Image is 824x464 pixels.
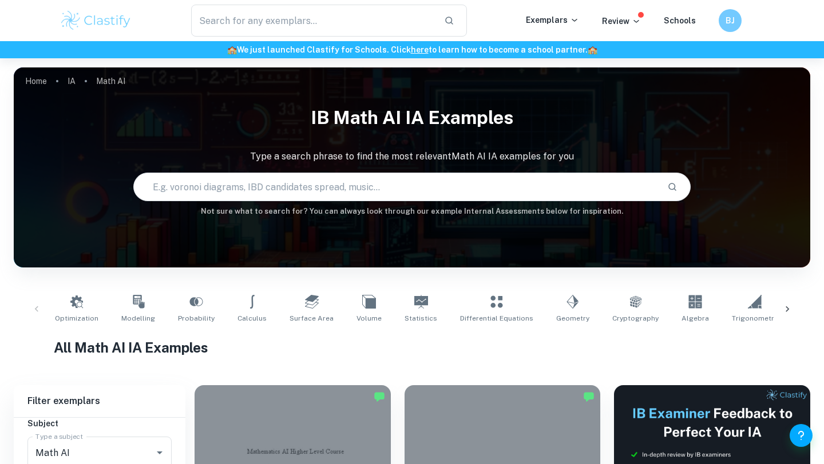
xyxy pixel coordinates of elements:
h1: All Math AI IA Examples [54,337,771,358]
label: Type a subject [35,431,83,441]
span: Probability [178,313,215,323]
span: 🏫 [588,45,597,54]
input: Search for any exemplars... [191,5,435,37]
h1: IB Math AI IA examples [14,99,810,136]
span: Volume [356,313,382,323]
span: Calculus [237,313,267,323]
span: Surface Area [290,313,334,323]
span: Statistics [405,313,437,323]
span: Optimization [55,313,98,323]
p: Review [602,15,641,27]
h6: Subject [27,417,172,430]
a: here [411,45,429,54]
img: Marked [583,391,595,402]
span: Modelling [121,313,155,323]
span: Algebra [682,313,709,323]
span: Differential Equations [460,313,533,323]
button: Open [152,445,168,461]
a: Home [25,73,47,89]
h6: We just launched Clastify for Schools. Click to learn how to become a school partner. [2,43,822,56]
p: Exemplars [526,14,579,26]
button: BJ [719,9,742,32]
p: Type a search phrase to find the most relevant Math AI IA examples for you [14,150,810,163]
span: Trigonometry [732,313,778,323]
a: IA [68,73,76,89]
h6: BJ [724,14,737,27]
p: Math AI [96,75,125,87]
button: Help and Feedback [790,424,813,447]
img: Marked [374,391,385,402]
img: Clastify logo [60,9,132,32]
a: Schools [664,16,696,25]
span: Geometry [556,313,589,323]
span: Cryptography [612,313,659,323]
h6: Not sure what to search for? You can always look through our example Internal Assessments below f... [14,206,810,217]
button: Search [663,177,682,197]
input: E.g. voronoi diagrams, IBD candidates spread, music... [134,171,658,203]
span: 🏫 [227,45,237,54]
h6: Filter exemplars [14,385,185,417]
